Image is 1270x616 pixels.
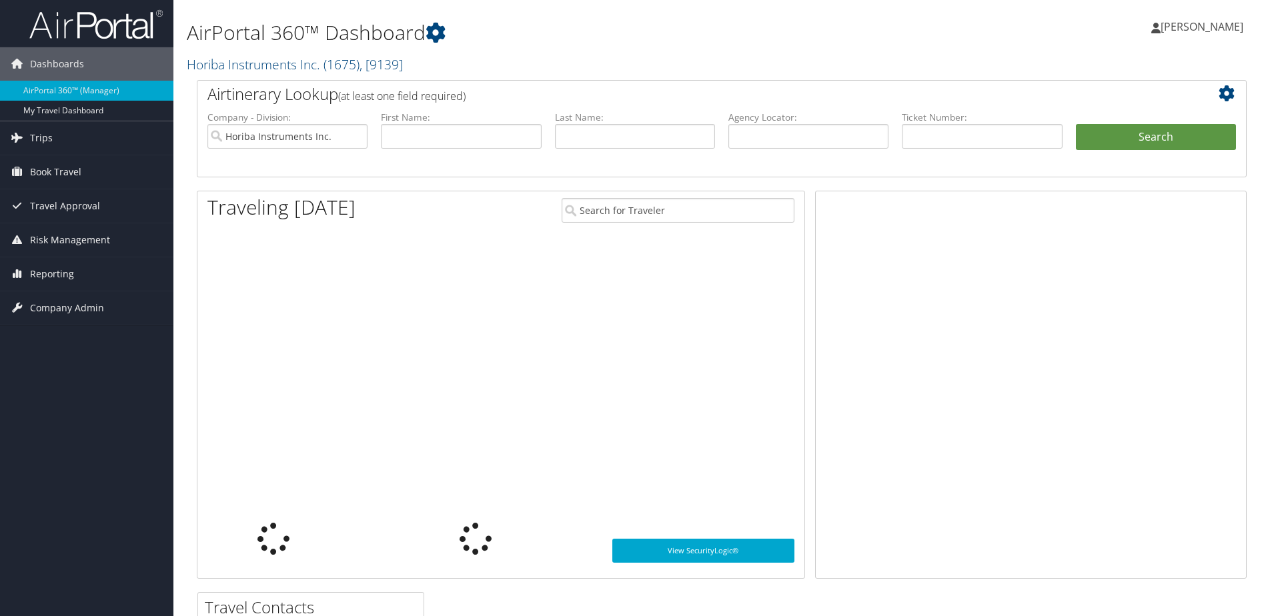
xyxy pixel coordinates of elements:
[187,19,900,47] h1: AirPortal 360™ Dashboard
[30,189,100,223] span: Travel Approval
[30,257,74,291] span: Reporting
[207,111,368,124] label: Company - Division:
[902,111,1062,124] label: Ticket Number:
[324,55,360,73] span: ( 1675 )
[381,111,541,124] label: First Name:
[30,291,104,325] span: Company Admin
[29,9,163,40] img: airportal-logo.png
[187,55,403,73] a: Horiba Instruments Inc.
[1076,124,1236,151] button: Search
[360,55,403,73] span: , [ 9139 ]
[1161,19,1243,34] span: [PERSON_NAME]
[30,47,84,81] span: Dashboards
[30,121,53,155] span: Trips
[30,223,110,257] span: Risk Management
[338,89,466,103] span: (at least one field required)
[207,83,1149,105] h2: Airtinerary Lookup
[30,155,81,189] span: Book Travel
[562,198,794,223] input: Search for Traveler
[728,111,888,124] label: Agency Locator:
[1151,7,1257,47] a: [PERSON_NAME]
[555,111,715,124] label: Last Name:
[612,539,794,563] a: View SecurityLogic®
[207,193,356,221] h1: Traveling [DATE]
